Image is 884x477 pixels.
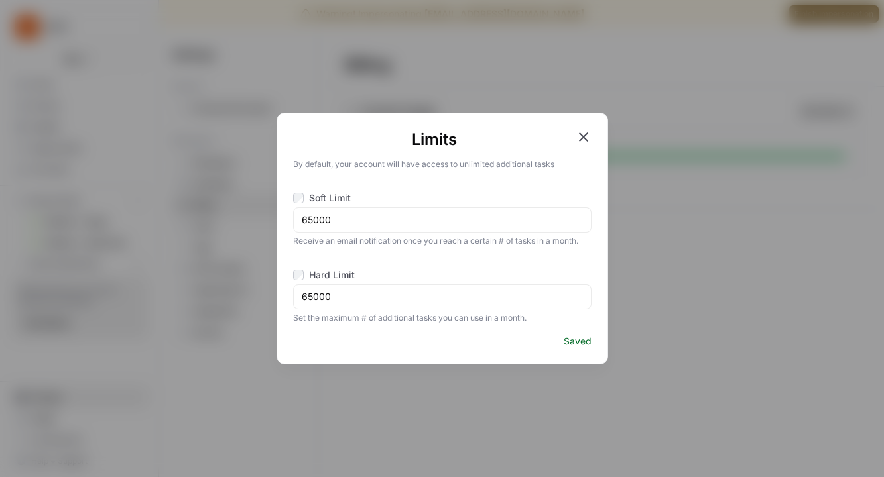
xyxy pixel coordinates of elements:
[309,268,355,282] span: Hard Limit
[302,290,583,303] input: 0
[293,309,592,324] span: Set the maximum # of additional tasks you can use in a month.
[293,193,304,203] input: Soft Limit
[293,233,592,247] span: Receive an email notification once you reach a certain # of tasks in a month.
[293,270,304,280] input: Hard Limit
[293,156,592,170] p: By default, your account will have access to unlimited additional tasks
[293,129,576,150] h1: Limits
[309,191,351,205] span: Soft Limit
[302,213,583,227] input: 0
[564,335,592,348] span: Saved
